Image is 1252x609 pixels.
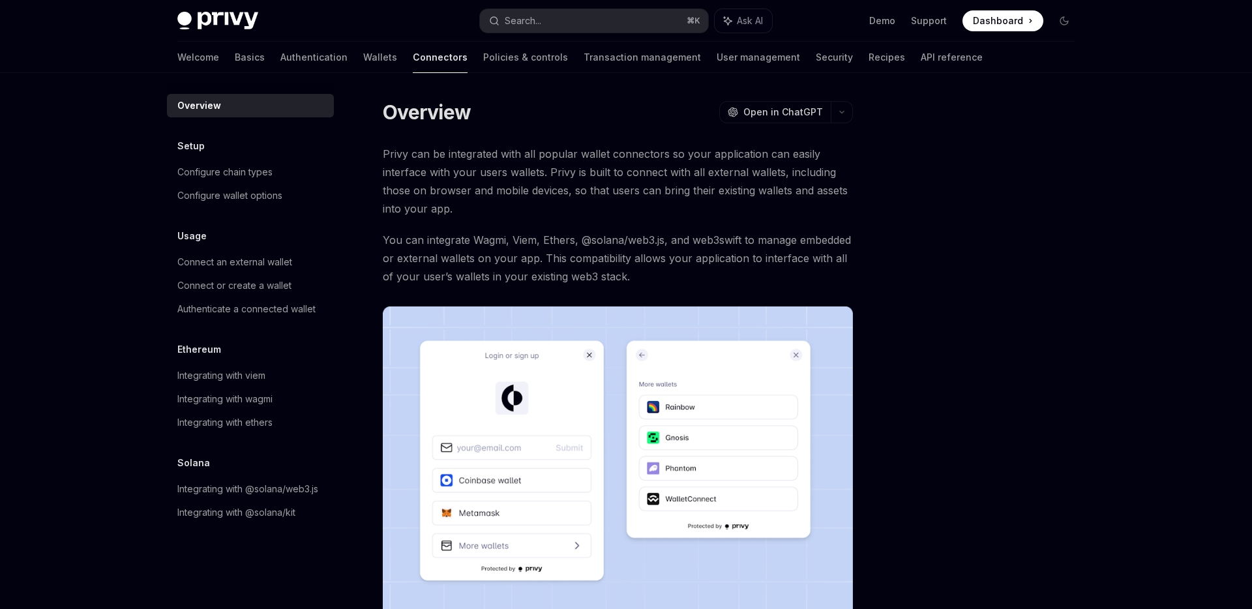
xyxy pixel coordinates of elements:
div: Search... [505,13,541,29]
a: Integrating with ethers [167,411,334,434]
a: API reference [921,42,983,73]
span: ⌘ K [687,16,700,26]
span: Privy can be integrated with all popular wallet connectors so your application can easily interfa... [383,145,853,218]
a: Configure wallet options [167,184,334,207]
div: Integrating with @solana/kit [177,505,295,520]
a: Connect an external wallet [167,250,334,274]
a: Configure chain types [167,160,334,184]
div: Connect an external wallet [177,254,292,270]
a: Integrating with wagmi [167,387,334,411]
div: Integrating with @solana/web3.js [177,481,318,497]
a: Recipes [869,42,905,73]
img: dark logo [177,12,258,30]
a: Welcome [177,42,219,73]
div: Connect or create a wallet [177,278,291,293]
a: Integrating with viem [167,364,334,387]
a: Support [911,14,947,27]
a: Authenticate a connected wallet [167,297,334,321]
a: User management [717,42,800,73]
h5: Setup [177,138,205,154]
a: Connect or create a wallet [167,274,334,297]
a: Demo [869,14,895,27]
span: Open in ChatGPT [743,106,823,119]
a: Integrating with @solana/kit [167,501,334,524]
div: Integrating with viem [177,368,265,383]
h5: Solana [177,455,210,471]
div: Configure chain types [177,164,273,180]
a: Policies & controls [483,42,568,73]
span: Dashboard [973,14,1023,27]
button: Search...⌘K [480,9,708,33]
a: Basics [235,42,265,73]
span: You can integrate Wagmi, Viem, Ethers, @solana/web3.js, and web3swift to manage embedded or exter... [383,231,853,286]
a: Overview [167,94,334,117]
button: Toggle dark mode [1054,10,1075,31]
div: Integrating with ethers [177,415,273,430]
a: Integrating with @solana/web3.js [167,477,334,501]
a: Dashboard [962,10,1043,31]
div: Integrating with wagmi [177,391,273,407]
a: Transaction management [584,42,701,73]
h5: Ethereum [177,342,221,357]
span: Ask AI [737,14,763,27]
button: Ask AI [715,9,772,33]
a: Security [816,42,853,73]
h5: Usage [177,228,207,244]
a: Authentication [280,42,348,73]
button: Open in ChatGPT [719,101,831,123]
div: Authenticate a connected wallet [177,301,316,317]
a: Wallets [363,42,397,73]
h1: Overview [383,100,471,124]
a: Connectors [413,42,468,73]
div: Overview [177,98,221,113]
div: Configure wallet options [177,188,282,203]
